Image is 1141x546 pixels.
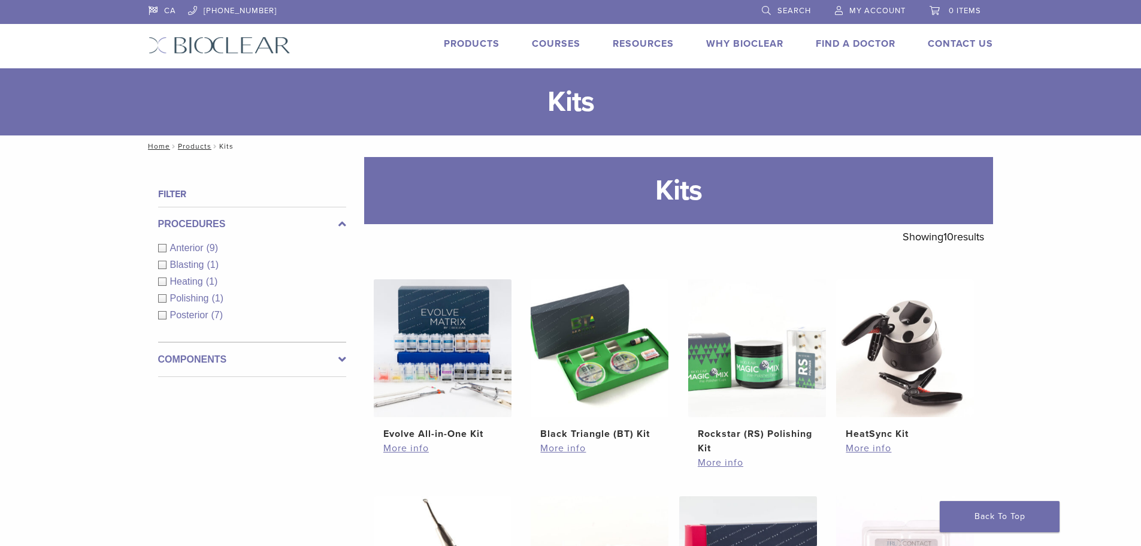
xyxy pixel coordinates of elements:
[706,38,783,50] a: Why Bioclear
[928,38,993,50] a: Contact Us
[364,157,993,224] h1: Kits
[531,279,668,417] img: Black Triangle (BT) Kit
[144,142,170,150] a: Home
[140,135,1002,157] nav: Kits
[170,260,207,270] span: Blasting
[170,243,207,253] span: Anterior
[688,279,826,417] img: Rockstar (RS) Polishing Kit
[532,38,580,50] a: Courses
[170,143,178,149] span: /
[383,427,502,441] h2: Evolve All-in-One Kit
[444,38,500,50] a: Products
[540,441,659,455] a: More info
[849,6,906,16] span: My Account
[949,6,981,16] span: 0 items
[207,260,219,270] span: (1)
[170,293,212,303] span: Polishing
[846,427,964,441] h2: HeatSync Kit
[903,224,984,249] p: Showing results
[207,243,219,253] span: (9)
[211,310,223,320] span: (7)
[943,230,954,243] span: 10
[836,279,975,441] a: HeatSync KitHeatSync Kit
[158,217,346,231] label: Procedures
[149,37,290,54] img: Bioclear
[698,455,816,470] a: More info
[940,501,1060,532] a: Back To Top
[158,187,346,201] h4: Filter
[178,142,211,150] a: Products
[206,276,218,286] span: (1)
[540,427,659,441] h2: Black Triangle (BT) Kit
[170,310,211,320] span: Posterior
[211,293,223,303] span: (1)
[211,143,219,149] span: /
[170,276,206,286] span: Heating
[688,279,827,455] a: Rockstar (RS) Polishing KitRockstar (RS) Polishing Kit
[613,38,674,50] a: Resources
[374,279,512,417] img: Evolve All-in-One Kit
[836,279,974,417] img: HeatSync Kit
[383,441,502,455] a: More info
[816,38,895,50] a: Find A Doctor
[698,427,816,455] h2: Rockstar (RS) Polishing Kit
[846,441,964,455] a: More info
[530,279,670,441] a: Black Triangle (BT) KitBlack Triangle (BT) Kit
[158,352,346,367] label: Components
[373,279,513,441] a: Evolve All-in-One KitEvolve All-in-One Kit
[777,6,811,16] span: Search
